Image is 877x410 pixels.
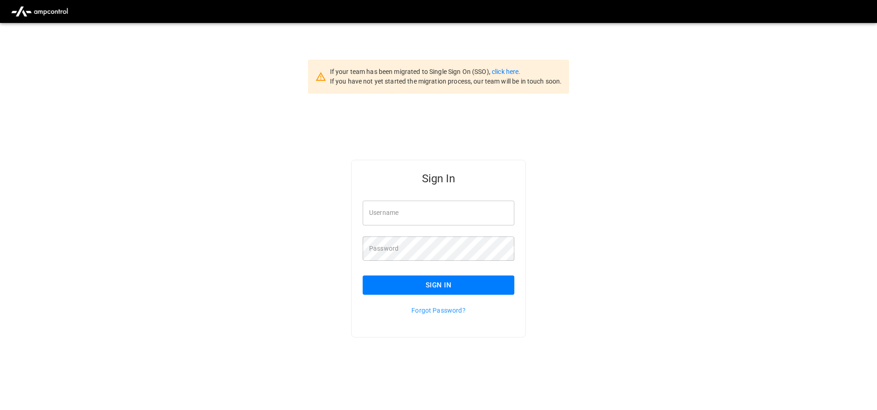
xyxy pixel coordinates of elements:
[363,306,514,315] p: Forgot Password?
[492,68,520,75] a: click here.
[330,78,562,85] span: If you have not yet started the migration process, our team will be in touch soon.
[363,171,514,186] h5: Sign In
[363,275,514,295] button: Sign In
[330,68,492,75] span: If your team has been migrated to Single Sign On (SSO),
[7,3,72,20] img: ampcontrol.io logo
